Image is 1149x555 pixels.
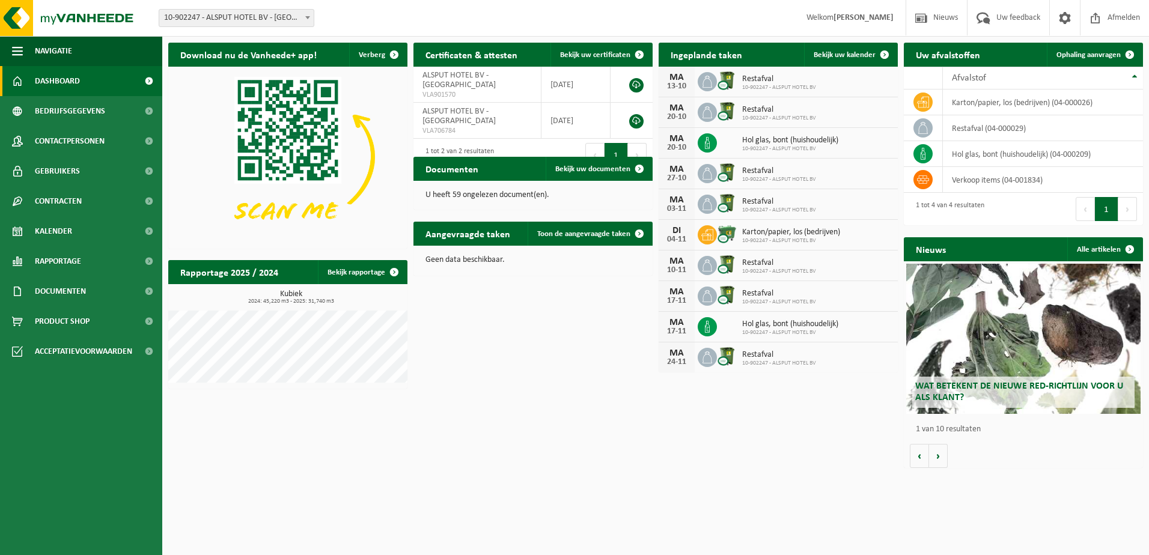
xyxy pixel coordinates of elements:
[834,13,894,22] strong: [PERSON_NAME]
[804,43,897,67] a: Bekijk uw kalender
[717,285,737,305] img: WB-0370-CU
[742,207,816,214] span: 10-902247 - ALSPUT HOTEL BV
[528,222,651,246] a: Toon de aangevraagde taken
[35,156,80,186] span: Gebruikers
[159,10,314,26] span: 10-902247 - ALSPUT HOTEL BV - HALLE
[318,260,406,284] a: Bekijk rapportage
[422,126,532,136] span: VLA706784
[742,136,838,145] span: Hol glas, bont (huishoudelijk)
[550,43,651,67] a: Bekijk uw certificaten
[929,444,948,468] button: Volgende
[628,143,647,167] button: Next
[742,197,816,207] span: Restafval
[541,103,611,139] td: [DATE]
[174,290,407,305] h3: Kubiek
[742,289,816,299] span: Restafval
[665,266,689,274] div: 10-11
[35,186,82,216] span: Contracten
[1056,51,1121,59] span: Ophaling aanvragen
[665,205,689,213] div: 03-11
[35,126,105,156] span: Contactpersonen
[742,228,840,237] span: Karton/papier, los (bedrijven)
[742,237,840,244] span: 10-902247 - ALSPUT HOTEL BV
[605,143,628,167] button: 1
[717,162,737,183] img: WB-0370-CU
[742,268,816,275] span: 10-902247 - ALSPUT HOTEL BV
[665,235,689,244] div: 04-11
[35,96,105,126] span: Bedrijfsgegevens
[168,43,329,66] h2: Download nu de Vanheede+ app!
[742,74,816,84] span: Restafval
[943,167,1143,193] td: verkoop items (04-001834)
[665,287,689,297] div: MA
[35,216,72,246] span: Kalender
[422,90,532,100] span: VLA901570
[1076,197,1095,221] button: Previous
[665,134,689,144] div: MA
[1067,237,1142,261] a: Alle artikelen
[425,191,641,199] p: U heeft 59 ongelezen document(en).
[717,193,737,213] img: WB-0370-CU
[1047,43,1142,67] a: Ophaling aanvragen
[546,157,651,181] a: Bekijk uw documenten
[35,306,90,336] span: Product Shop
[742,350,816,360] span: Restafval
[413,222,522,245] h2: Aangevraagde taken
[174,299,407,305] span: 2024: 45,220 m3 - 2025: 31,740 m3
[419,142,494,168] div: 1 tot 2 van 2 resultaten
[665,358,689,366] div: 24-11
[665,174,689,183] div: 27-10
[814,51,876,59] span: Bekijk uw kalender
[35,276,86,306] span: Documenten
[425,256,641,264] p: Geen data beschikbaar.
[742,84,816,91] span: 10-902247 - ALSPUT HOTEL BV
[742,176,816,183] span: 10-902247 - ALSPUT HOTEL BV
[910,444,929,468] button: Vorige
[585,143,605,167] button: Previous
[1095,197,1118,221] button: 1
[168,260,290,284] h2: Rapportage 2025 / 2024
[537,230,630,238] span: Toon de aangevraagde taken
[665,144,689,152] div: 20-10
[906,264,1141,414] a: Wat betekent de nieuwe RED-richtlijn voor u als klant?
[665,348,689,358] div: MA
[717,101,737,121] img: WB-0370-CU
[665,318,689,327] div: MA
[742,166,816,176] span: Restafval
[665,165,689,174] div: MA
[916,425,1137,434] p: 1 van 10 resultaten
[560,51,630,59] span: Bekijk uw certificaten
[915,381,1123,402] span: Wat betekent de nieuwe RED-richtlijn voor u als klant?
[742,145,838,153] span: 10-902247 - ALSPUT HOTEL BV
[943,89,1143,115] td: karton/papier, los (bedrijven) (04-000026)
[665,327,689,336] div: 17-11
[35,36,72,66] span: Navigatie
[168,67,407,246] img: Download de VHEPlus App
[349,43,406,67] button: Verberg
[659,43,754,66] h2: Ingeplande taken
[910,196,984,222] div: 1 tot 4 van 4 resultaten
[555,165,630,173] span: Bekijk uw documenten
[35,336,132,366] span: Acceptatievoorwaarden
[422,71,496,89] span: ALSPUT HOTEL BV - [GEOGRAPHIC_DATA]
[742,320,838,329] span: Hol glas, bont (huishoudelijk)
[665,256,689,266] div: MA
[35,66,80,96] span: Dashboard
[159,9,314,27] span: 10-902247 - ALSPUT HOTEL BV - HALLE
[413,157,490,180] h2: Documenten
[943,115,1143,141] td: restafval (04-000029)
[717,70,737,91] img: WB-0370-CU
[742,105,816,115] span: Restafval
[665,195,689,205] div: MA
[742,115,816,122] span: 10-902247 - ALSPUT HOTEL BV
[904,43,992,66] h2: Uw afvalstoffen
[413,43,529,66] h2: Certificaten & attesten
[904,237,958,261] h2: Nieuws
[742,360,816,367] span: 10-902247 - ALSPUT HOTEL BV
[717,346,737,366] img: WB-0370-CU
[665,73,689,82] div: MA
[35,246,81,276] span: Rapportage
[717,223,737,244] img: WB-0660-CU
[665,113,689,121] div: 20-10
[665,82,689,91] div: 13-10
